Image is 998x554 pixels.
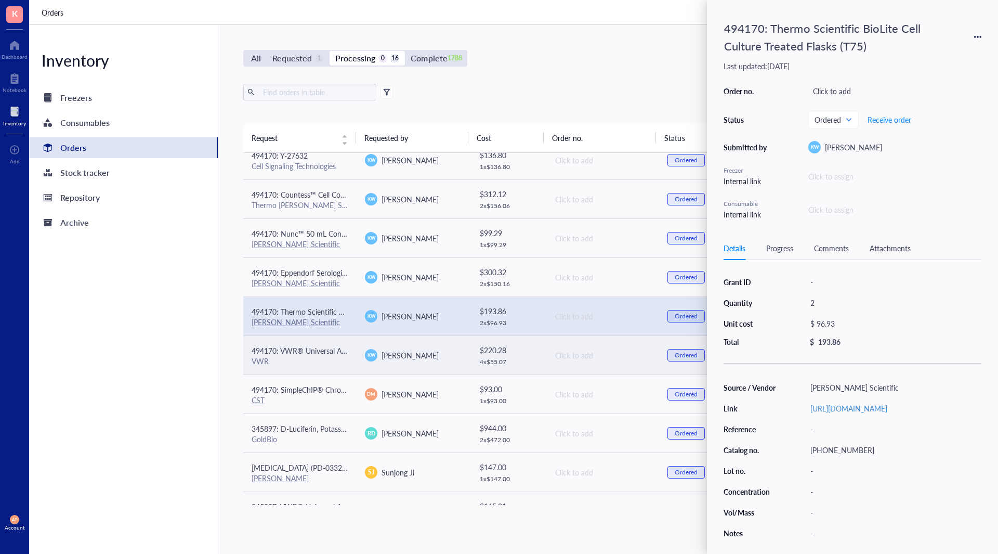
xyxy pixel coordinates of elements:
[29,50,218,71] div: Inventory
[29,212,218,233] a: Archive
[29,162,218,183] a: Stock tracker
[367,352,375,359] span: KW
[724,242,745,254] div: Details
[252,161,348,171] div: Cell Signaling Technologies
[480,202,538,210] div: 2 x $ 156.06
[808,204,853,215] div: Click to assign
[810,337,814,346] div: $
[252,462,387,473] span: [MEDICAL_DATA] (PD-0332991) HCl 5mg
[724,166,770,175] div: Freezer
[480,266,538,278] div: $ 300.32
[555,154,651,166] div: Click to add
[382,389,439,400] span: [PERSON_NAME]
[252,423,367,434] span: 345897: D-Luciferin, Potassium Salt
[810,403,887,414] a: [URL][DOMAIN_NAME]
[806,275,981,289] div: -
[480,500,538,512] div: $ 165.21
[60,165,110,180] div: Stock tracker
[480,383,538,395] div: $ 93.00
[546,453,659,492] td: Click to add
[468,123,543,152] th: Cost
[252,200,348,210] div: Thermo [PERSON_NAME] Scientific
[724,508,777,517] div: Vol/Mass
[675,351,698,359] div: Ordered
[60,115,110,130] div: Consumables
[3,87,27,93] div: Notebook
[815,115,850,124] span: Ordered
[252,356,348,366] div: VWR
[252,132,335,144] span: Request
[724,466,777,475] div: Lot no.
[29,187,218,208] a: Repository
[546,179,659,218] td: Click to add
[724,61,981,71] div: Last updated: [DATE]
[243,50,467,67] div: segmented control
[2,54,28,60] div: Dashboard
[3,120,26,126] div: Inventory
[675,429,698,437] div: Ordered
[252,189,412,200] span: 494170: Countess™ Cell Counting Chamber Slides
[544,123,656,152] th: Order no.
[480,461,538,473] div: $ 147.00
[367,274,375,281] span: KW
[251,51,261,66] div: All
[868,115,911,124] span: Receive order
[29,137,218,158] a: Orders
[675,273,698,281] div: Ordered
[675,390,698,398] div: Ordered
[724,487,777,496] div: Concentration
[368,468,374,477] span: SJ
[724,529,777,538] div: Notes
[382,233,439,243] span: [PERSON_NAME]
[252,473,309,483] a: [PERSON_NAME]
[724,298,777,307] div: Quantity
[382,311,439,321] span: [PERSON_NAME]
[724,319,777,328] div: Unit cost
[724,404,777,413] div: Link
[555,233,651,244] div: Click to add
[252,267,445,278] span: 494170: Eppendorf Serological Pipettes (10mL), Case of 400
[42,7,65,18] a: Orders
[382,467,414,478] span: Sunjong Ji
[252,434,348,444] div: GoldBio
[378,54,387,63] div: 0
[724,337,777,346] div: Total
[806,463,981,478] div: -
[555,311,651,322] div: Click to add
[546,297,659,336] td: Click to add
[870,242,911,254] div: Attachments
[808,84,981,98] div: Click to add
[335,51,375,66] div: Processing
[555,428,651,439] div: Click to add
[382,272,439,282] span: [PERSON_NAME]
[60,215,89,230] div: Archive
[29,87,218,108] a: Freezers
[867,111,912,128] button: Receive order
[480,319,538,327] div: 2 x $ 96.93
[12,517,17,522] span: AP
[818,337,841,346] div: 193.86
[367,235,375,242] span: KW
[252,278,340,288] a: [PERSON_NAME] Scientific
[60,91,92,105] div: Freezers
[367,391,375,398] span: DM
[555,350,651,361] div: Click to add
[382,428,439,439] span: [PERSON_NAME]
[243,123,356,152] th: Request
[367,196,375,203] span: KW
[480,397,538,405] div: 1 x $ 93.00
[814,242,849,254] div: Comments
[806,505,981,520] div: -
[480,305,538,317] div: $ 193.86
[356,123,469,152] th: Requested by
[480,241,538,249] div: 1 x $ 99.29
[367,313,375,320] span: KW
[480,475,538,483] div: 1 x $ 147.00
[2,37,28,60] a: Dashboard
[555,467,651,478] div: Click to add
[480,188,538,200] div: $ 312.12
[480,149,538,161] div: $ 136.80
[810,144,819,151] span: KW
[555,272,651,283] div: Click to add
[825,142,882,152] span: [PERSON_NAME]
